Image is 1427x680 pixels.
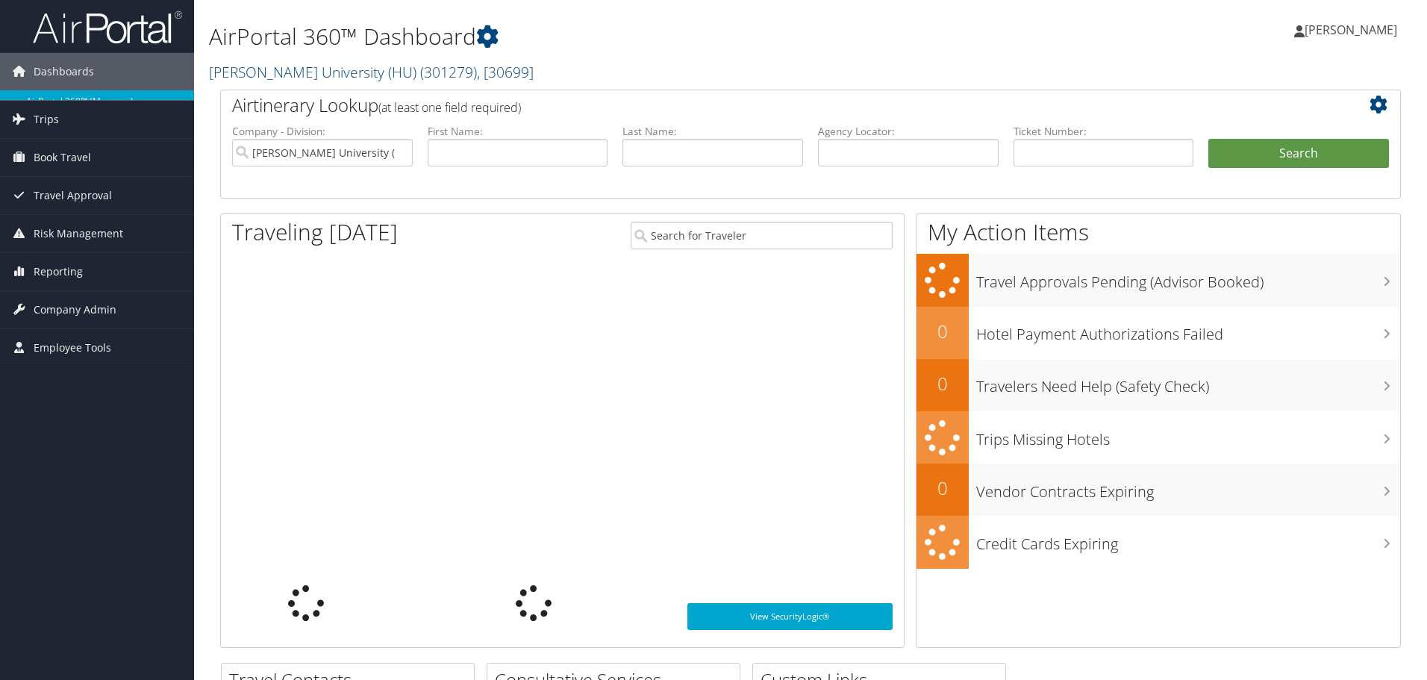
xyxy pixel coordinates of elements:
[917,254,1400,307] a: Travel Approvals Pending (Advisor Booked)
[976,422,1400,450] h3: Trips Missing Hotels
[976,264,1400,293] h3: Travel Approvals Pending (Advisor Booked)
[34,253,83,290] span: Reporting
[420,62,477,82] span: ( 301279 )
[917,307,1400,359] a: 0Hotel Payment Authorizations Failed
[631,222,893,249] input: Search for Traveler
[917,516,1400,569] a: Credit Cards Expiring
[209,21,1011,52] h1: AirPortal 360™ Dashboard
[1294,7,1412,52] a: [PERSON_NAME]
[1014,124,1194,139] label: Ticket Number:
[34,177,112,214] span: Travel Approval
[34,215,123,252] span: Risk Management
[34,139,91,176] span: Book Travel
[976,369,1400,397] h3: Travelers Need Help (Safety Check)
[976,474,1400,502] h3: Vendor Contracts Expiring
[917,319,969,344] h2: 0
[33,10,182,45] img: airportal-logo.png
[917,359,1400,411] a: 0Travelers Need Help (Safety Check)
[976,526,1400,555] h3: Credit Cards Expiring
[917,475,969,501] h2: 0
[378,99,521,116] span: (at least one field required)
[1208,139,1389,169] button: Search
[428,124,608,139] label: First Name:
[917,216,1400,248] h1: My Action Items
[917,464,1400,516] a: 0Vendor Contracts Expiring
[232,124,413,139] label: Company - Division:
[232,216,398,248] h1: Traveling [DATE]
[1305,22,1397,38] span: [PERSON_NAME]
[622,124,803,139] label: Last Name:
[976,316,1400,345] h3: Hotel Payment Authorizations Failed
[209,62,534,82] a: [PERSON_NAME] University (HU)
[34,53,94,90] span: Dashboards
[917,371,969,396] h2: 0
[687,603,893,630] a: View SecurityLogic®
[34,101,59,138] span: Trips
[34,291,116,328] span: Company Admin
[477,62,534,82] span: , [ 30699 ]
[232,93,1290,118] h2: Airtinerary Lookup
[917,411,1400,464] a: Trips Missing Hotels
[818,124,999,139] label: Agency Locator:
[34,329,111,366] span: Employee Tools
